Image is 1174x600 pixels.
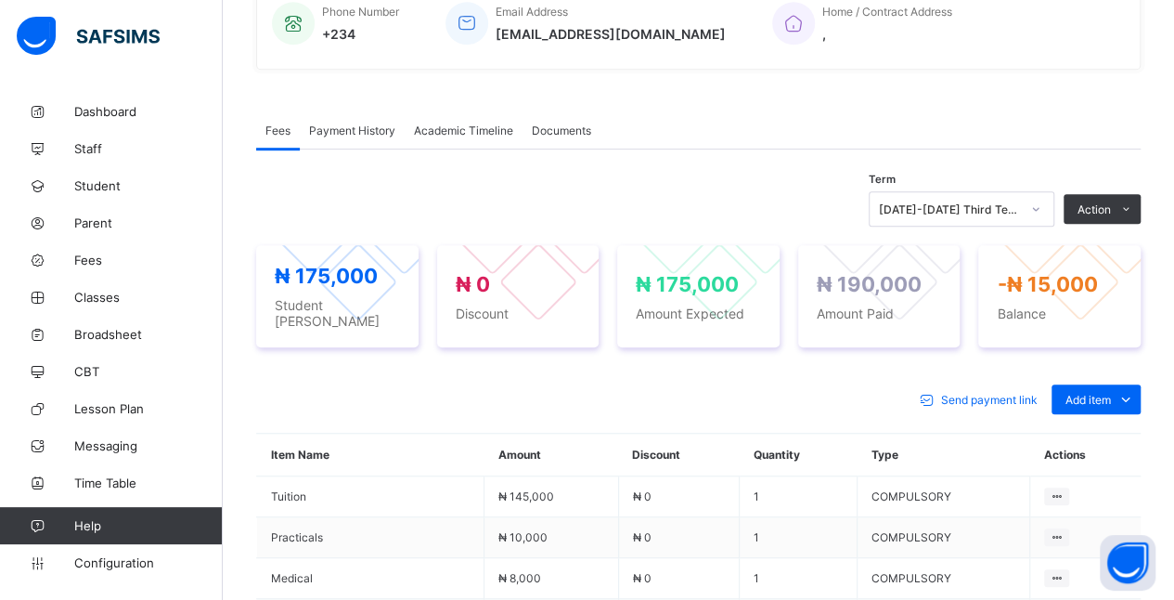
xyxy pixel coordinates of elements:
button: Open asap [1100,535,1155,591]
span: ₦ 175,000 [275,264,378,288]
span: Email Address [496,5,568,19]
span: ₦ 8,000 [498,571,541,585]
span: Phone Number [322,5,399,19]
span: Fees [265,124,290,137]
span: ₦ 0 [456,272,490,296]
span: Fees [74,253,223,267]
span: Medical [271,571,470,585]
span: Payment History [309,124,395,137]
span: ₦ 145,000 [498,489,554,503]
span: Student [74,178,223,193]
span: Send payment link [941,393,1038,407]
th: Actions [1030,434,1141,476]
span: +234 [322,26,399,42]
span: , [822,26,952,42]
td: COMPULSORY [858,517,1030,558]
span: Classes [74,290,223,305]
span: ₦ 0 [633,571,652,585]
td: 1 [739,517,857,558]
th: Item Name [257,434,484,476]
th: Discount [618,434,739,476]
span: [EMAIL_ADDRESS][DOMAIN_NAME] [496,26,726,42]
th: Quantity [739,434,857,476]
span: Practicals [271,530,470,544]
span: Messaging [74,438,223,453]
span: Student [PERSON_NAME] [275,297,400,329]
td: 1 [739,476,857,517]
span: ₦ 10,000 [498,530,548,544]
span: Documents [532,124,591,137]
span: Time Table [74,476,223,490]
span: CBT [74,364,223,379]
span: Tuition [271,489,470,503]
td: 1 [739,558,857,599]
span: Academic Timeline [414,124,513,137]
span: ₦ 175,000 [636,272,739,296]
span: Help [74,518,222,533]
span: ₦ 190,000 [817,272,922,296]
span: Term [869,173,896,186]
span: -₦ 15,000 [997,272,1097,296]
img: safsims [17,17,160,56]
td: COMPULSORY [858,476,1030,517]
th: Amount [484,434,618,476]
span: Action [1077,202,1111,216]
span: Broadsheet [74,327,223,342]
th: Type [858,434,1030,476]
span: Discount [456,306,581,321]
span: Staff [74,141,223,156]
span: Add item [1065,393,1111,407]
span: ₦ 0 [633,489,652,503]
span: Parent [74,215,223,230]
div: [DATE]-[DATE] Third Term [879,202,1020,216]
span: Dashboard [74,104,223,119]
span: Lesson Plan [74,401,223,416]
span: Amount Expected [636,306,761,321]
span: Balance [997,306,1122,321]
td: COMPULSORY [858,558,1030,599]
span: Amount Paid [817,306,942,321]
span: Home / Contract Address [822,5,952,19]
span: Configuration [74,555,222,570]
span: ₦ 0 [633,530,652,544]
